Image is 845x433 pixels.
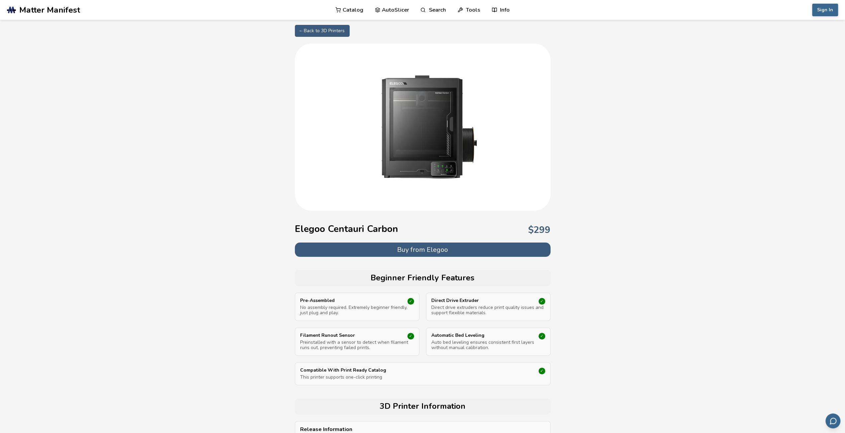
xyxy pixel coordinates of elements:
img: Elegoo Centauri Carbon [356,60,489,193]
p: $ 299 [528,225,550,235]
button: Buy from Elegoo [295,243,550,257]
h2: Beginner Friendly Features [298,273,547,283]
div: ✓ [407,333,414,339]
p: This printer supports one-click printing [300,375,545,380]
p: No assembly required. Extremely beginner friendly, just plug and play. [300,305,414,316]
span: Matter Manifest [19,5,80,15]
a: Compatible With Print Ready CatalogThis printer supports one-click printing✓ [300,368,545,380]
div: ✓ [539,368,545,374]
div: ✓ [539,333,545,339]
a: ← Back to 3D Printers [295,25,350,37]
p: Automatic Bed Leveling [431,333,528,338]
div: ✓ [539,298,545,305]
p: Direct drive extruders reduce print quality issues and support flexible materials. [431,305,545,316]
p: Preinstalled with a sensor to detect when filament runs out, preventing failed prints. [300,340,414,350]
p: Auto bed leveling ensures consistent first layers without manual calibration. [431,340,545,350]
h2: 3D Printer Information [298,402,547,411]
div: ✓ [407,298,414,305]
p: Filament Runout Sensor [300,333,397,338]
button: Sign In [812,4,838,16]
button: Send feedback via email [825,413,840,428]
p: Direct Drive Extruder [431,298,528,303]
h1: Elegoo Centauri Carbon [295,224,398,234]
p: Compatible With Print Ready Catalog [300,368,508,373]
p: Pre-Assembled [300,298,397,303]
p: Release Information [300,426,545,432]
